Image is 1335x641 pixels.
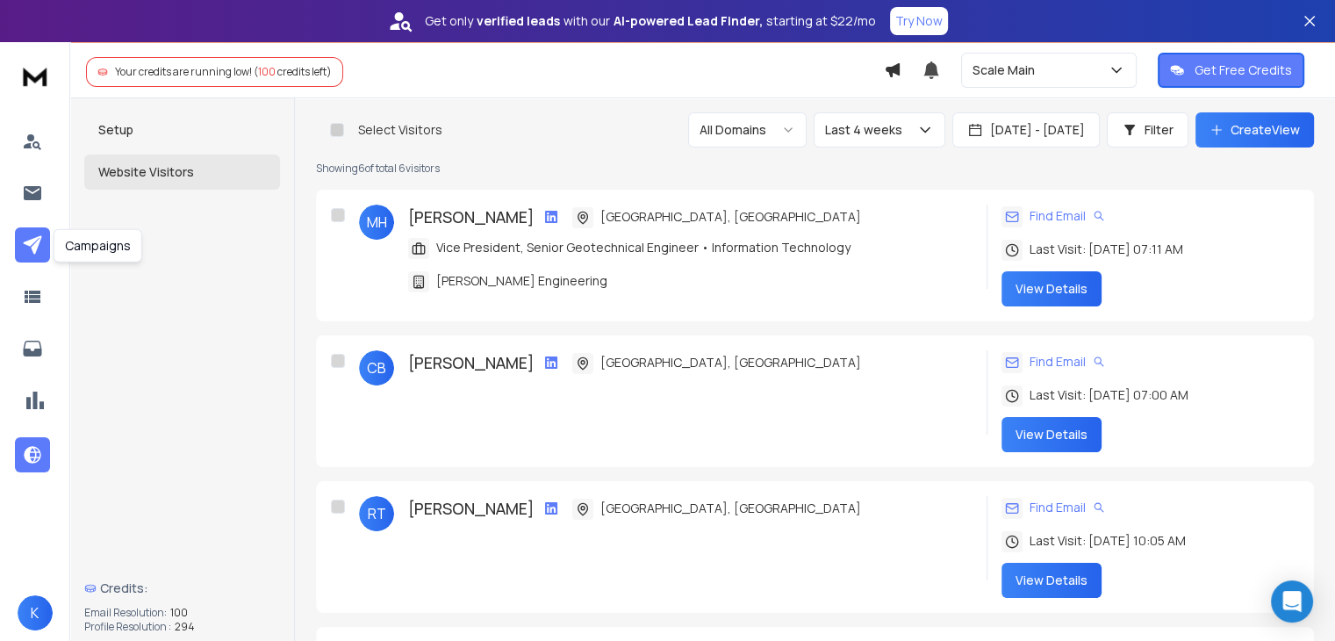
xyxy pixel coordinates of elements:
[1001,563,1102,598] button: View Details
[359,496,394,531] span: RT
[254,64,332,79] span: ( credits left)
[84,620,171,634] p: Profile Resolution :
[952,112,1100,148] button: [DATE] - [DATE]
[1195,112,1314,148] button: CreateView
[1001,350,1105,373] div: Find Email
[359,205,394,240] span: MH
[316,162,1314,176] p: Showing 6 of total 6 visitors
[600,500,861,517] span: [GEOGRAPHIC_DATA], [GEOGRAPHIC_DATA]
[1195,61,1292,79] p: Get Free Credits
[1030,241,1183,258] span: Last Visit: [DATE] 07:11 AM
[825,121,909,139] p: Last 4 weeks
[1001,271,1102,306] button: View Details
[115,64,252,79] span: Your credits are running low!
[18,595,53,630] button: K
[408,205,534,229] h3: [PERSON_NAME]
[1001,417,1102,452] button: View Details
[973,61,1042,79] p: Scale Main
[359,350,394,385] span: CB
[358,121,442,139] p: Select Visitors
[100,580,148,597] span: Credits:
[84,606,167,620] p: Email Resolution:
[436,239,851,256] span: Vice President, Senior Geotechnical Engineer • Information Technology
[408,496,534,521] h3: [PERSON_NAME]
[814,112,945,148] button: Last 4 weeks
[895,12,943,30] p: Try Now
[258,64,276,79] span: 100
[1030,386,1188,404] span: Last Visit: [DATE] 07:00 AM
[84,155,280,190] button: Website Visitors
[1030,532,1186,550] span: Last Visit: [DATE] 10:05 AM
[600,208,861,226] span: [GEOGRAPHIC_DATA], [GEOGRAPHIC_DATA]
[1001,205,1105,227] div: Find Email
[614,12,763,30] strong: AI-powered Lead Finder,
[477,12,560,30] strong: verified leads
[170,606,188,620] span: 100
[436,272,607,290] span: [PERSON_NAME] Engineering
[1271,580,1313,623] div: Open Intercom Messenger
[425,12,876,30] p: Get only with our starting at $22/mo
[1107,112,1188,148] button: Filter
[600,354,861,371] span: [GEOGRAPHIC_DATA], [GEOGRAPHIC_DATA]
[18,60,53,92] img: logo
[688,112,807,148] button: All Domains
[54,229,142,263] div: Campaigns
[890,7,948,35] button: Try Now
[84,112,280,148] button: Setup
[1158,53,1304,88] button: Get Free Credits
[84,571,280,606] a: Credits:
[1001,496,1105,519] div: Find Email
[175,620,195,634] span: 294
[408,350,534,375] h3: [PERSON_NAME]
